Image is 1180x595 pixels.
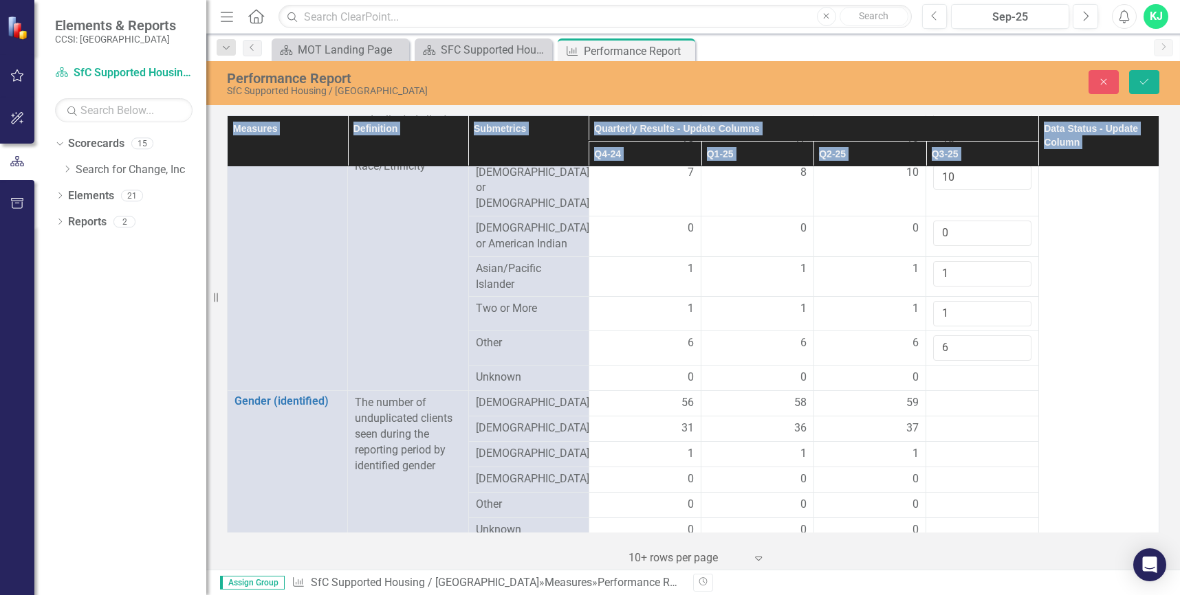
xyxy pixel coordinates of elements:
[7,16,31,40] img: ClearPoint Strategy
[220,576,285,590] span: Assign Group
[681,395,694,411] span: 56
[800,446,807,462] span: 1
[55,34,176,45] small: CCSI: [GEOGRAPHIC_DATA]
[913,522,919,538] span: 0
[68,214,107,230] a: Reports
[840,7,908,26] button: Search
[800,165,807,181] span: 8
[800,522,807,538] span: 0
[913,446,919,462] span: 1
[441,41,549,58] div: SFC Supported Housing / [GEOGRAPHIC_DATA] Page
[275,41,406,58] a: MOT Landing Page
[1144,4,1168,29] button: KJ
[234,395,340,407] a: Gender (identified)
[800,497,807,513] span: 0
[951,4,1069,29] button: Sep-25
[688,446,694,462] span: 1
[913,335,919,351] span: 6
[311,576,539,589] a: SfC Supported Housing / [GEOGRAPHIC_DATA]
[476,370,582,385] span: Unknown
[800,335,807,351] span: 6
[906,420,919,436] span: 37
[688,522,694,538] span: 0
[476,335,582,351] span: Other
[298,41,406,58] div: MOT Landing Page
[476,301,582,317] span: Two or More
[913,261,919,277] span: 1
[859,10,888,21] span: Search
[800,471,807,487] span: 0
[681,420,694,436] span: 31
[68,136,124,152] a: Scorecards
[906,165,919,181] span: 10
[476,395,582,411] span: [DEMOGRAPHIC_DATA]
[227,71,747,86] div: Performance Report
[688,335,694,351] span: 6
[55,65,193,81] a: SfC Supported Housing / [GEOGRAPHIC_DATA]
[355,395,461,473] div: The number of unduplicated clients seen during the reporting period by identified gender
[278,5,911,29] input: Search ClearPoint...
[1133,548,1166,581] div: Open Intercom Messenger
[913,471,919,487] span: 0
[113,216,135,227] div: 2
[913,370,919,385] span: 0
[476,471,582,487] span: [DEMOGRAPHIC_DATA]
[800,370,807,385] span: 0
[688,370,694,385] span: 0
[476,165,582,212] span: [DEMOGRAPHIC_DATA] or [DEMOGRAPHIC_DATA]
[688,471,694,487] span: 0
[55,98,193,122] input: Search Below...
[55,17,176,34] span: Elements & Reports
[418,41,549,58] a: SFC Supported Housing / [GEOGRAPHIC_DATA] Page
[794,420,807,436] span: 36
[476,261,582,293] span: Asian/Pacific Islander
[688,221,694,236] span: 0
[800,261,807,277] span: 1
[545,576,592,589] a: Measures
[913,301,919,317] span: 1
[76,162,206,178] a: Search for Change, Inc
[584,43,692,60] div: Performance Report
[794,395,807,411] span: 58
[598,576,695,589] div: Performance Report
[688,165,694,181] span: 7
[476,446,582,462] span: [DEMOGRAPHIC_DATA]
[292,575,683,591] div: » »
[688,497,694,513] span: 0
[956,9,1064,25] div: Sep-25
[476,221,582,252] span: [DEMOGRAPHIC_DATA] or American Indian
[800,301,807,317] span: 1
[131,138,153,150] div: 15
[688,301,694,317] span: 1
[68,188,114,204] a: Elements
[906,395,919,411] span: 59
[227,86,747,96] div: SfC Supported Housing / [GEOGRAPHIC_DATA]
[121,190,143,201] div: 21
[476,522,582,538] span: Unknown
[688,261,694,277] span: 1
[913,497,919,513] span: 0
[913,221,919,236] span: 0
[476,497,582,513] span: Other
[476,420,582,436] span: [DEMOGRAPHIC_DATA]
[800,221,807,236] span: 0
